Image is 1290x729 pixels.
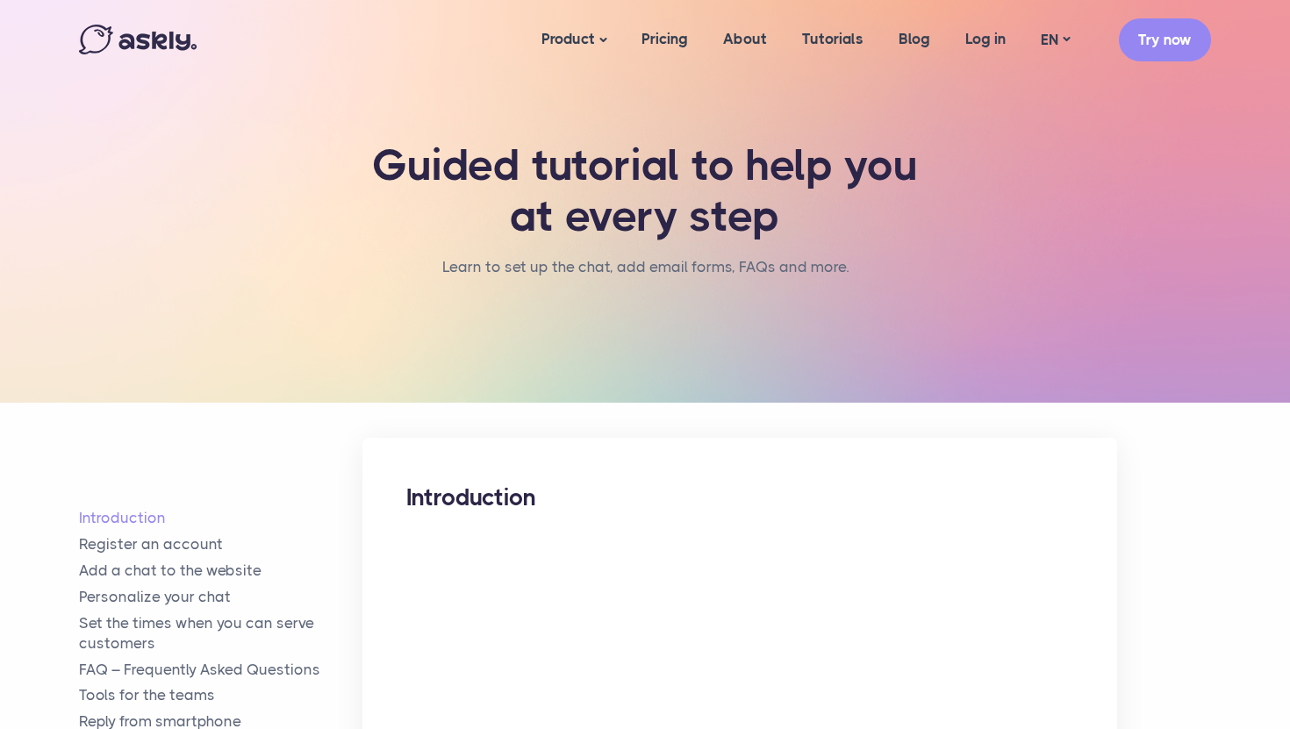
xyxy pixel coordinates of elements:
[79,587,362,607] a: Personalize your chat
[785,5,881,73] a: Tutorials
[79,613,362,654] a: Set the times when you can serve customers
[79,25,197,54] img: Askly
[881,5,948,73] a: Blog
[1023,27,1087,53] a: EN
[706,5,785,73] a: About
[524,5,624,75] a: Product
[624,5,706,73] a: Pricing
[79,561,362,581] a: Add a chat to the website
[79,660,362,680] a: FAQ – Frequently Asked Questions
[442,254,849,280] li: Learn to set up the chat, add email forms, FAQs and more.
[79,685,362,705] a: Tools for the teams
[442,254,849,297] nav: breadcrumb
[406,482,1073,513] h2: Introduction
[369,140,921,241] h1: Guided tutorial to help you at every step
[1119,18,1211,61] a: Try now
[79,508,362,528] a: Introduction
[79,534,362,554] a: Register an account
[948,5,1023,73] a: Log in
